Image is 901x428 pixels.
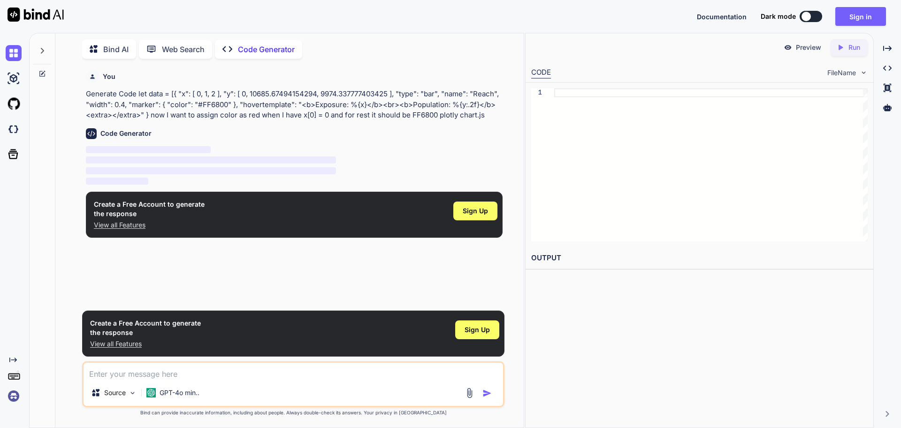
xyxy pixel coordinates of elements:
img: chat [6,45,22,61]
span: Sign Up [463,206,488,216]
span: ‌ [86,156,336,163]
h6: You [103,72,115,81]
div: CODE [531,67,551,78]
p: GPT-4o min.. [160,388,199,397]
p: Run [848,43,860,52]
span: ‌ [86,146,211,153]
img: icon [482,389,492,398]
p: View all Features [94,220,205,230]
p: Bind can provide inaccurate information, including about people. Always double-check its answers.... [82,409,504,416]
img: GPT-4o mini [146,388,156,397]
span: ‌ [86,167,336,174]
h1: Create a Free Account to generate the response [90,319,201,337]
span: FileName [827,68,856,78]
h2: OUTPUT [526,247,873,269]
img: signin [6,388,22,404]
p: Web Search [162,44,205,55]
span: ‌ [86,178,148,185]
img: preview [784,43,792,52]
textarea: Failed to inspect site [84,363,503,380]
p: Preview [796,43,821,52]
img: darkCloudIdeIcon [6,121,22,137]
img: chevron down [860,69,868,77]
span: Documentation [697,13,747,21]
p: Code Generator [238,44,295,55]
img: Bind AI [8,8,64,22]
p: Generate Code let data = [{ "x": [ 0, 1, 2 ], "y": [ 0, 10685.67494154294, 9974.337777403425 ], "... [86,89,503,121]
h6: Code Generator [100,129,152,138]
img: Pick Models [129,389,137,397]
p: Bind AI [103,44,129,55]
img: ai-studio [6,70,22,86]
h1: Create a Free Account to generate the response [94,200,205,218]
button: Sign in [835,7,886,26]
button: Documentation [697,12,747,22]
p: View all Features [90,339,201,349]
div: 1 [531,88,542,97]
img: attachment [464,388,475,398]
p: Source [104,388,126,397]
img: githubLight [6,96,22,112]
span: Sign Up [465,325,490,335]
span: Dark mode [761,12,796,21]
